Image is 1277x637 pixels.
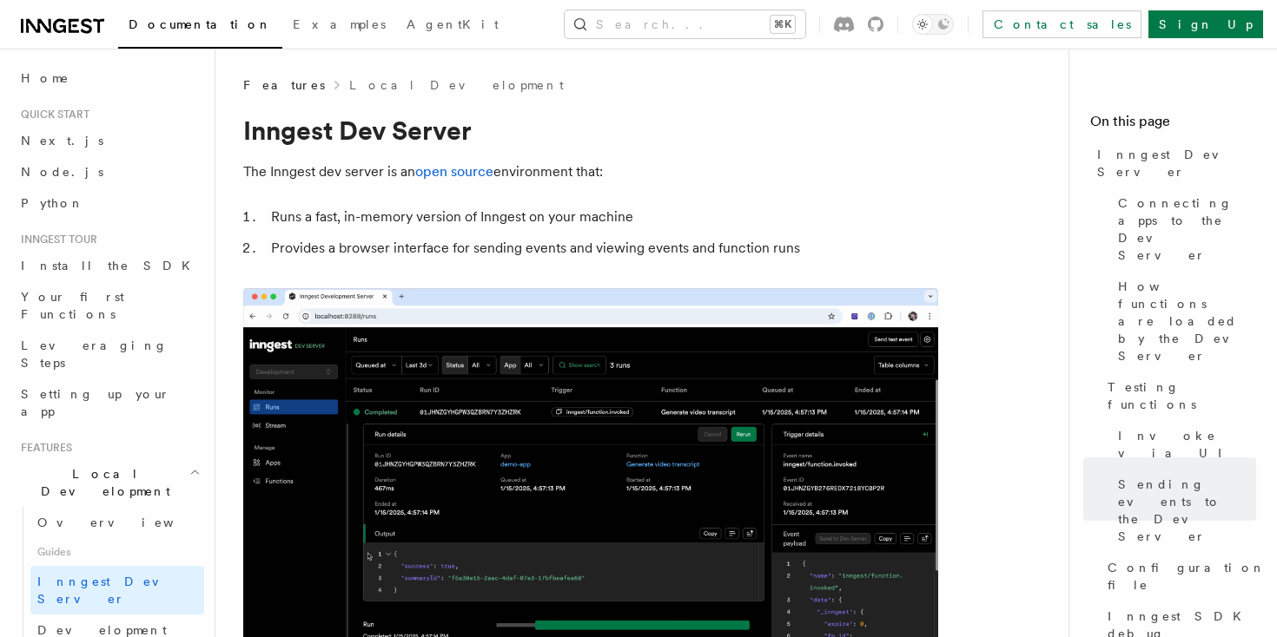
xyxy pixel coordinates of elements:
li: Runs a fast, in-memory version of Inngest on your machine [266,205,938,229]
a: Documentation [118,5,282,49]
span: Features [243,76,325,94]
a: Install the SDK [14,250,204,281]
a: open source [415,163,493,180]
button: Search...⌘K [565,10,805,38]
a: Inngest Dev Server [30,566,204,614]
a: AgentKit [396,5,509,47]
span: Node.js [21,165,103,179]
p: The Inngest dev server is an environment that: [243,160,938,184]
a: Node.js [14,156,204,187]
button: Local Development [14,458,204,507]
span: Home [21,69,69,87]
span: Testing functions [1108,378,1256,413]
a: Overview [30,507,204,538]
span: Inngest tour [14,233,97,246]
span: Guides [30,538,204,566]
a: Your first Functions [14,281,204,330]
span: Inngest Dev Server [1097,146,1256,181]
a: Leveraging Steps [14,330,204,378]
span: Inngest Dev Server [37,575,186,606]
a: Home [14,62,204,94]
a: Configuration file [1101,552,1256,601]
a: Invoke via UI [1111,420,1256,469]
a: Examples [282,5,396,47]
h4: On this page [1090,111,1256,139]
span: Invoke via UI [1118,427,1256,462]
a: Testing functions [1101,371,1256,420]
span: How functions are loaded by the Dev Server [1118,278,1256,364]
span: Configuration file [1108,559,1266,594]
button: Toggle dark mode [912,14,954,35]
span: Local Development [14,465,189,500]
kbd: ⌘K [771,16,795,33]
a: Contact sales [983,10,1141,38]
a: Sign Up [1148,10,1263,38]
span: Next.js [21,134,103,148]
li: Provides a browser interface for sending events and viewing events and function runs [266,236,938,260]
span: Examples [293,17,386,31]
span: Python [21,196,84,210]
a: Inngest Dev Server [1090,139,1256,187]
span: Quick start [14,108,89,121]
a: Local Development [349,76,564,94]
a: Setting up your app [14,378,204,427]
a: Next.js [14,125,204,156]
span: Leveraging Steps [21,338,168,370]
h1: Inngest Dev Server [243,115,938,146]
span: Connecting apps to the Dev Server [1118,194,1256,264]
a: Python [14,187,204,219]
span: AgentKit [407,17,499,31]
span: Overview [37,516,216,529]
a: Sending events to the Dev Server [1111,469,1256,552]
a: How functions are loaded by the Dev Server [1111,271,1256,371]
span: Features [14,441,72,455]
span: Your first Functions [21,290,124,321]
span: Install the SDK [21,259,201,273]
a: Connecting apps to the Dev Server [1111,187,1256,271]
span: Documentation [129,17,272,31]
span: Sending events to the Dev Server [1118,476,1256,545]
span: Setting up your app [21,387,170,418]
